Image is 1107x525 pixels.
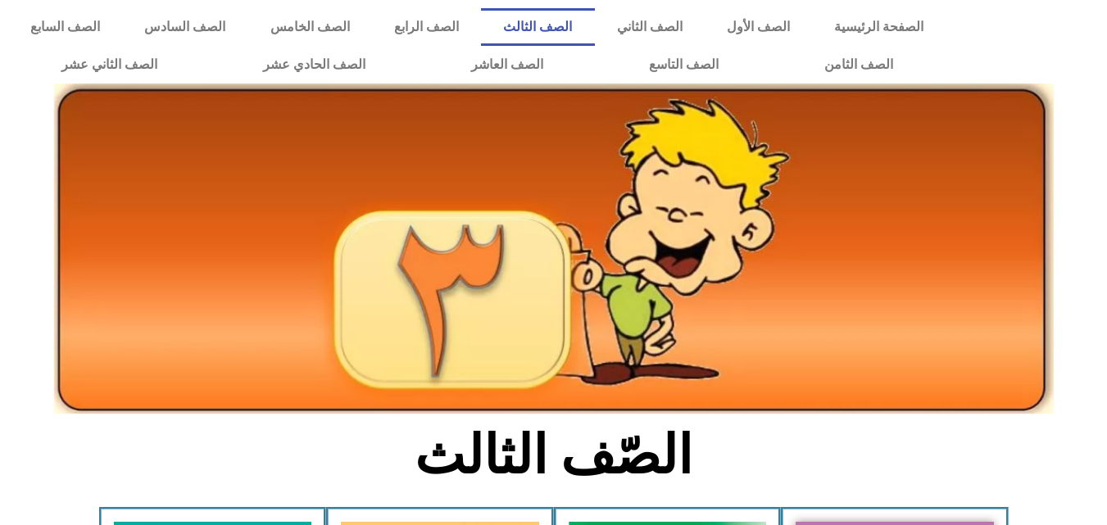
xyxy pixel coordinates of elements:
[122,8,247,46] a: الصف السادس
[595,8,705,46] a: الصف الثاني
[8,8,122,46] a: الصف السابع
[812,8,946,46] a: الصفحة الرئيسية
[596,46,771,84] a: الصف التاسع
[210,46,418,84] a: الصف الحادي عشر
[418,46,596,84] a: الصف العاشر
[283,423,824,487] h2: الصّف الثالث
[248,8,372,46] a: الصف الخامس
[771,46,946,84] a: الصف الثامن
[372,8,481,46] a: الصف الرابع
[481,8,594,46] a: الصف الثالث
[8,46,210,84] a: الصف الثاني عشر
[705,8,812,46] a: الصف الأول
